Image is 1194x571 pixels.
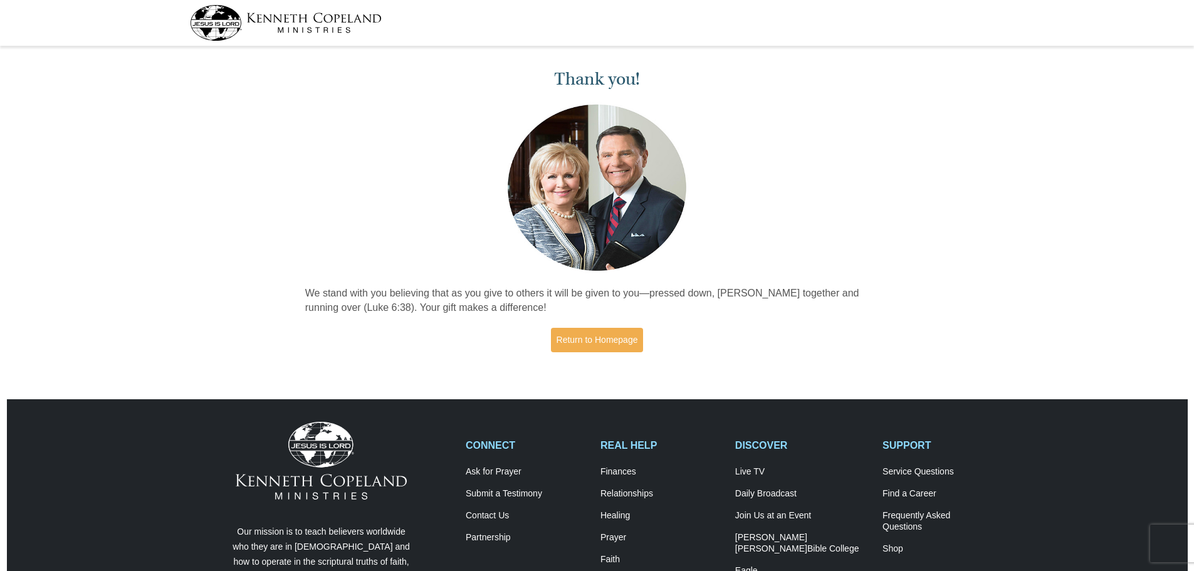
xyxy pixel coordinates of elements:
[305,69,889,90] h1: Thank you!
[600,510,722,521] a: Healing
[600,488,722,500] a: Relationships
[600,554,722,565] a: Faith
[735,488,869,500] a: Daily Broadcast
[882,543,1004,555] a: Shop
[236,422,407,500] img: Kenneth Copeland Ministries
[882,488,1004,500] a: Find a Career
[735,439,869,451] h2: DISCOVER
[882,510,1004,533] a: Frequently AskedQuestions
[735,510,869,521] a: Join Us at an Event
[466,510,587,521] a: Contact Us
[735,466,869,478] a: Live TV
[807,543,859,553] span: Bible College
[735,532,869,555] a: [PERSON_NAME] [PERSON_NAME]Bible College
[600,439,722,451] h2: REAL HELP
[466,488,587,500] a: Submit a Testimony
[466,466,587,478] a: Ask for Prayer
[600,532,722,543] a: Prayer
[505,102,689,274] img: Kenneth and Gloria
[466,532,587,543] a: Partnership
[882,439,1004,451] h2: SUPPORT
[882,466,1004,478] a: Service Questions
[551,328,644,352] a: Return to Homepage
[305,286,889,315] p: We stand with you believing that as you give to others it will be given to you—pressed down, [PER...
[600,466,722,478] a: Finances
[190,5,382,41] img: kcm-header-logo.svg
[466,439,587,451] h2: CONNECT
